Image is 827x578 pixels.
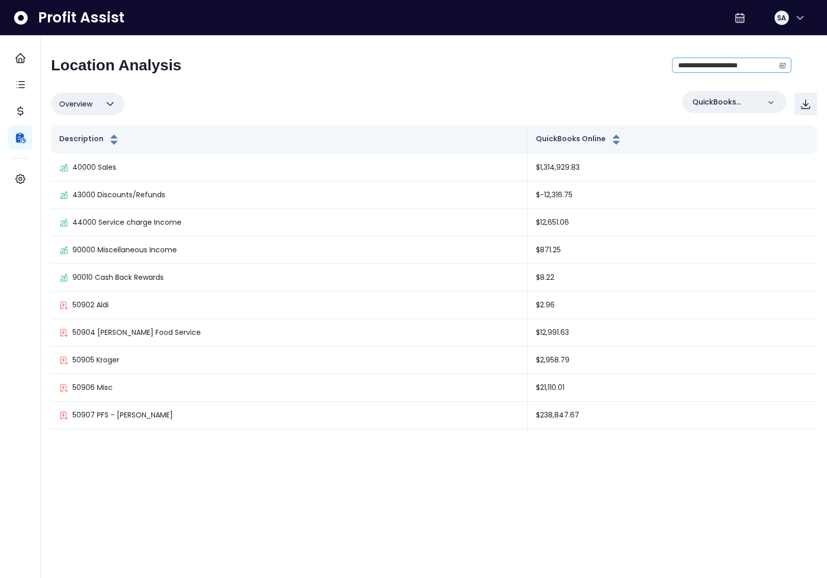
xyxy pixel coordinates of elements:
[72,162,116,173] p: 40000 Sales
[38,9,124,27] span: Profit Assist
[528,292,817,319] td: $2.96
[528,209,817,237] td: $12,651.06
[72,300,109,310] p: 50902 Aldi
[528,402,817,429] td: $238,847.67
[59,134,120,146] button: Description
[777,13,786,23] span: SA
[72,272,164,283] p: 90010 Cash Back Rewards
[528,154,817,181] td: $1,314,929.83
[528,319,817,347] td: $12,991.63
[72,217,182,228] p: 44000 Service charge Income
[528,181,817,209] td: $-12,316.75
[72,245,177,255] p: 90000 Miscellaneous Income
[72,410,173,421] p: 50907 PFS - [PERSON_NAME]
[528,237,817,264] td: $871.25
[528,429,817,457] td: $94,750.29
[72,327,201,338] p: 50904 [PERSON_NAME] Food Service
[528,374,817,402] td: $21,110.01
[528,347,817,374] td: $2,958.79
[72,382,113,393] p: 50906 Misc
[692,97,760,108] p: QuickBooks Online
[779,62,786,69] svg: calendar
[51,56,182,74] h2: Location Analysis
[72,190,165,200] p: 43000 Discounts/Refunds
[59,98,92,110] span: Overview
[536,134,623,146] button: QuickBooks Online
[528,264,817,292] td: $8.22
[72,355,119,365] p: 50905 Kroger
